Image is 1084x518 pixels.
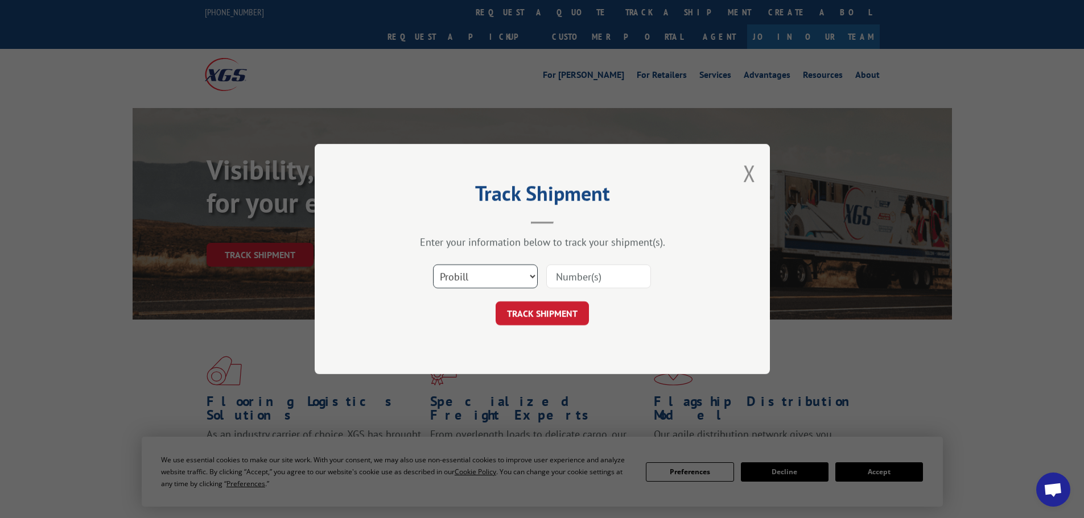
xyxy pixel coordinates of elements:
[496,301,589,325] button: TRACK SHIPMENT
[372,185,713,207] h2: Track Shipment
[743,158,756,188] button: Close modal
[372,235,713,248] div: Enter your information below to track your shipment(s).
[1036,473,1070,507] div: Open chat
[546,264,651,288] input: Number(s)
